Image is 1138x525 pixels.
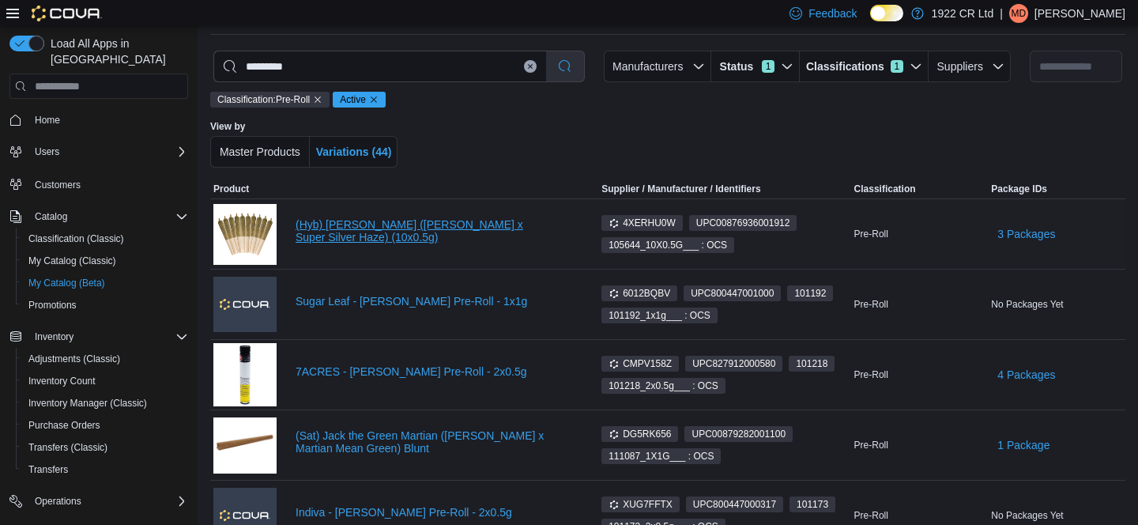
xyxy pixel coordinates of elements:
button: Remove classification filter [313,95,322,104]
span: UPC 800447001000 [691,286,774,300]
span: Users [35,145,59,158]
a: Indiva - [PERSON_NAME] Pre-Roll - 2x0.5g [296,506,573,519]
div: Mike Dunn [1009,4,1028,23]
button: Catalog [3,206,194,228]
span: Customers [28,174,188,194]
img: (Hyb) Jack Haze (Jack Herer x Super Silver Haze) (10x0.5g) [213,204,277,265]
button: 4 Packages [991,359,1061,391]
span: My Catalog (Beta) [22,274,188,293]
span: CMPV158Z [609,357,672,371]
button: Inventory [3,326,194,348]
a: Customers [28,176,87,195]
a: Inventory Count [22,372,102,391]
span: Purchase Orders [22,416,188,435]
span: UPC800447000317 [686,497,783,512]
span: XUG7FFTX [609,497,673,512]
button: Master Products [210,136,310,168]
span: Transfers (Classic) [22,438,188,457]
div: Pre-Roll [851,365,989,384]
span: Dark Mode [870,21,871,22]
span: Active [340,93,366,107]
input: Dark Mode [870,5,903,21]
button: Inventory Manager (Classic) [16,392,194,414]
span: Adjustments (Classic) [22,349,188,368]
span: XUG7FFTX [601,497,680,512]
span: 101218_2x0.5g___ : OCS [609,379,718,393]
a: Classification (Classic) [22,229,130,248]
div: Pre-Roll [851,436,989,455]
p: | [1000,4,1003,23]
span: Classification: Pre-Roll [210,92,330,108]
button: Manufacturers [604,51,711,82]
div: No Packages Yet [988,506,1125,525]
button: My Catalog (Beta) [16,272,194,294]
button: 1 Package [991,429,1056,461]
span: CMPV158Z [601,356,679,372]
a: Sugar Leaf - [PERSON_NAME] Pre-Roll - 1x1g [296,295,573,308]
span: Inventory [35,330,73,343]
span: Transfers [28,463,68,476]
span: 4XERHU0W [601,215,683,231]
button: Variations (44) [310,136,398,168]
div: Pre-Roll [851,295,989,314]
span: 101192_1x1g___ : OCS [609,308,710,323]
button: Operations [3,490,194,512]
label: View by [210,120,245,133]
span: Customers [35,179,81,191]
span: DG5RK656 [601,426,678,442]
span: Load All Apps in [GEOGRAPHIC_DATA] [44,36,188,67]
span: UPC827912000580 [685,356,782,372]
img: Cova [32,6,102,21]
a: (Hyb) [PERSON_NAME] ([PERSON_NAME] x Super Silver Haze) (10x0.5g) [296,218,573,244]
span: Classification [854,183,916,195]
span: Classification (Classic) [22,229,188,248]
span: Purchase Orders [28,419,100,432]
a: Transfers (Classic) [22,438,114,457]
p: [PERSON_NAME] [1034,4,1125,23]
button: Adjustments (Classic) [16,348,194,370]
span: Classifications [806,59,884,74]
button: Home [3,108,194,131]
span: MD [1012,4,1027,23]
button: Inventory Count [16,370,194,392]
button: Transfers [16,459,194,481]
span: Promotions [28,299,77,312]
a: My Catalog (Beta) [22,274,111,293]
span: 1 active filters [762,60,774,73]
span: Inventory Count [28,375,96,387]
span: 4 Packages [997,367,1055,383]
button: 3 Packages [991,218,1061,250]
span: Inventory Count [22,372,188,391]
span: Variations (44) [316,145,392,158]
span: Suppliers [937,60,983,73]
div: Pre-Roll [851,506,989,525]
a: (Sat) Jack the Green Martian ([PERSON_NAME] x Martian Mean Green) Blunt [296,429,573,455]
span: 101192 [794,286,826,300]
span: Inventory Manager (Classic) [28,397,147,410]
span: 101192_1x1g___ : OCS [601,308,718,323]
span: Catalog [28,207,188,226]
span: 101192 [787,285,833,301]
span: Product [213,183,249,195]
span: Active [333,92,386,108]
span: 101173 [797,497,828,512]
span: Catalog [35,210,67,223]
button: Status1 active filters [711,51,800,82]
button: My Catalog (Classic) [16,250,194,272]
span: Master Products [220,145,300,158]
img: (Sat) Jack the Green Martian (Jack Herrer x Martian Mean Green) Blunt [213,417,277,474]
a: Inventory Manager (Classic) [22,394,153,413]
a: Adjustments (Classic) [22,349,126,368]
span: UPC00876936001912 [689,215,797,231]
span: 6012BQBV [609,286,670,300]
a: Purchase Orders [22,416,107,435]
button: Users [28,142,66,161]
p: 1922 CR Ltd [932,4,994,23]
span: 4XERHU0W [609,216,676,230]
button: Promotions [16,294,194,316]
span: Manufacturers [612,60,683,73]
a: Home [28,111,66,130]
button: Classifications1 active filters [800,51,929,82]
button: Operations [28,492,88,511]
button: Inventory [28,327,80,346]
